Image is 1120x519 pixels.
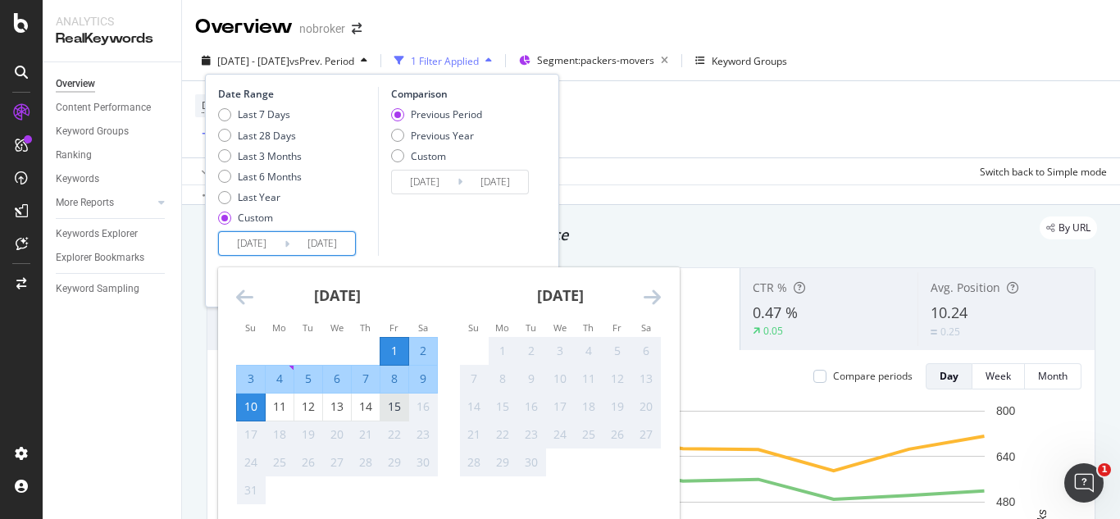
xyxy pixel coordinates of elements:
button: Add Filter [195,125,261,144]
span: vs Prev. Period [289,54,354,68]
td: Not available. Monday, August 18, 2025 [266,421,294,448]
div: Keyword Groups [56,123,129,140]
div: Last Year [238,190,280,204]
td: Selected. Wednesday, August 6, 2025 [323,365,352,393]
button: Switch back to Simple mode [973,158,1107,184]
span: By URL [1059,223,1090,233]
td: Selected. Thursday, August 7, 2025 [352,365,380,393]
div: legacy label [1040,216,1097,239]
td: Not available. Monday, August 25, 2025 [266,448,294,476]
small: Mo [272,321,286,334]
div: 29 [380,454,408,471]
div: 19 [603,398,631,415]
div: 6 [632,343,660,359]
a: Keywords [56,171,170,188]
td: Selected. Saturday, August 9, 2025 [409,365,438,393]
div: 18 [575,398,603,415]
small: Fr [612,321,621,334]
div: arrow-right-arrow-left [352,23,362,34]
div: 25 [266,454,294,471]
button: Keyword Groups [689,48,794,74]
td: Selected. Friday, August 8, 2025 [380,365,409,393]
input: Start Date [392,171,458,193]
div: 17 [546,398,574,415]
div: Move backward to switch to the previous month. [236,287,253,307]
td: Not available. Thursday, August 21, 2025 [352,421,380,448]
td: Not available. Friday, September 12, 2025 [603,365,632,393]
div: 29 [489,454,517,471]
div: 10 [546,371,574,387]
td: Not available. Tuesday, September 23, 2025 [517,421,546,448]
div: Last 6 Months [238,170,302,184]
div: 1 [489,343,517,359]
button: Week [972,363,1025,389]
div: Explorer Bookmarks [56,249,144,266]
div: Keyword Groups [712,54,787,68]
div: 28 [352,454,380,471]
div: 26 [294,454,322,471]
div: Day [940,369,958,383]
div: 16 [517,398,545,415]
div: 8 [489,371,517,387]
div: 25 [575,426,603,443]
small: We [330,321,344,334]
span: 0.47 % [753,303,798,322]
div: 31 [237,482,265,499]
div: 27 [323,454,351,471]
div: 2 [409,343,437,359]
img: Equal [931,330,937,335]
div: Custom [411,149,446,163]
div: Ranking [56,147,92,164]
div: 6 [323,371,351,387]
button: Month [1025,363,1081,389]
div: 16 [409,398,437,415]
td: Choose Tuesday, August 12, 2025 as your check-out date. It’s available. [294,393,323,421]
div: Keywords [56,171,99,188]
small: Mo [495,321,509,334]
a: Explorer Bookmarks [56,249,170,266]
button: Apply [195,158,243,184]
div: 14 [352,398,380,415]
div: Previous Period [391,107,482,121]
span: 10.24 [931,303,967,322]
td: Not available. Sunday, August 24, 2025 [237,448,266,476]
td: Not available. Monday, September 22, 2025 [489,421,517,448]
small: Tu [526,321,536,334]
div: Week [986,369,1011,383]
div: 12 [294,398,322,415]
td: Selected. Saturday, August 2, 2025 [409,337,438,365]
div: 22 [380,426,408,443]
td: Not available. Wednesday, September 3, 2025 [546,337,575,365]
button: Day [926,363,972,389]
div: 18 [266,426,294,443]
td: Not available. Tuesday, September 9, 2025 [517,365,546,393]
div: 21 [352,426,380,443]
td: Not available. Thursday, September 11, 2025 [575,365,603,393]
td: Not available. Saturday, August 23, 2025 [409,421,438,448]
div: 10 [237,398,265,415]
td: Not available. Monday, September 1, 2025 [489,337,517,365]
td: Not available. Thursday, August 28, 2025 [352,448,380,476]
td: Not available. Monday, September 15, 2025 [489,393,517,421]
td: Not available. Tuesday, August 26, 2025 [294,448,323,476]
div: 7 [460,371,488,387]
a: Overview [56,75,170,93]
td: Not available. Wednesday, September 24, 2025 [546,421,575,448]
div: 11 [575,371,603,387]
div: 19 [294,426,322,443]
button: 1 Filter Applied [388,48,499,74]
span: Segment: packers-movers [537,53,654,67]
div: 30 [409,454,437,471]
td: Not available. Sunday, September 21, 2025 [460,421,489,448]
td: Not available. Thursday, September 18, 2025 [575,393,603,421]
div: 4 [575,343,603,359]
td: Selected. Sunday, August 3, 2025 [237,365,266,393]
td: Choose Friday, August 15, 2025 as your check-out date. It’s available. [380,393,409,421]
div: RealKeywords [56,30,168,48]
small: Su [468,321,479,334]
div: 20 [323,426,351,443]
div: Last 28 Days [238,129,296,143]
text: 640 [996,450,1016,463]
div: 9 [409,371,437,387]
div: Analytics [56,13,168,30]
